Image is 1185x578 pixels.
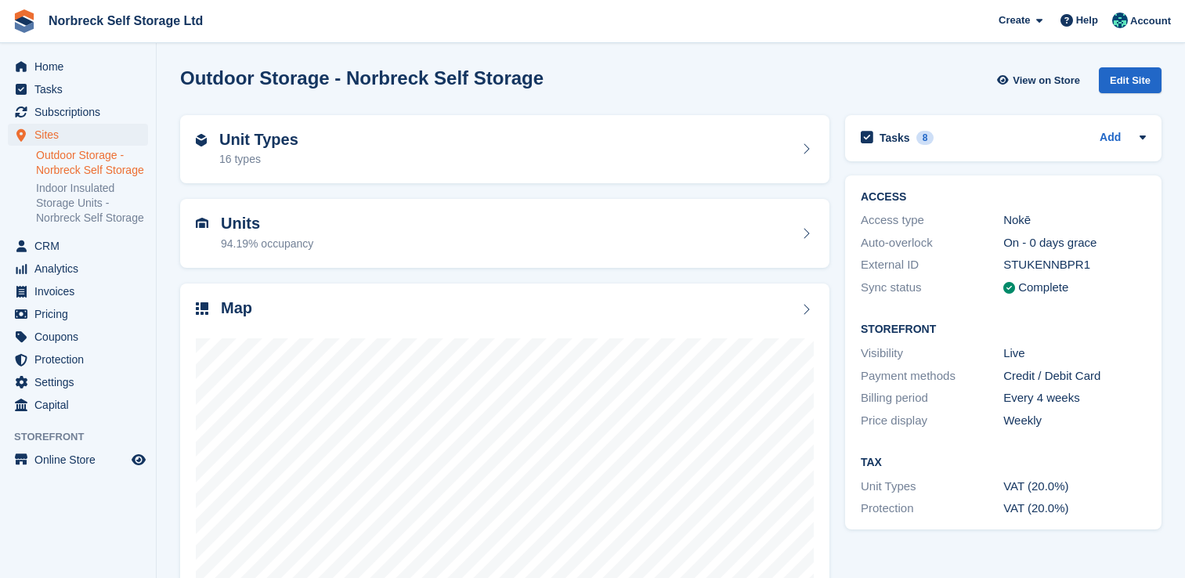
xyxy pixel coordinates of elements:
[180,67,544,89] h2: Outdoor Storage - Norbreck Self Storage
[1003,345,1146,363] div: Live
[880,131,910,145] h2: Tasks
[42,8,209,34] a: Norbreck Self Storage Ltd
[8,280,148,302] a: menu
[999,13,1030,28] span: Create
[34,280,128,302] span: Invoices
[8,303,148,325] a: menu
[34,56,128,78] span: Home
[861,256,1003,274] div: External ID
[861,323,1146,336] h2: Storefront
[8,449,148,471] a: menu
[1003,412,1146,430] div: Weekly
[861,191,1146,204] h2: ACCESS
[180,199,829,268] a: Units 94.19% occupancy
[34,394,128,416] span: Capital
[1003,234,1146,252] div: On - 0 days grace
[1013,73,1080,89] span: View on Store
[1003,211,1146,229] div: Nokē
[1099,67,1162,93] div: Edit Site
[221,236,313,252] div: 94.19% occupancy
[861,389,1003,407] div: Billing period
[219,131,298,149] h2: Unit Types
[221,299,252,317] h2: Map
[861,234,1003,252] div: Auto-overlock
[34,449,128,471] span: Online Store
[861,211,1003,229] div: Access type
[1003,389,1146,407] div: Every 4 weeks
[1003,367,1146,385] div: Credit / Debit Card
[1076,13,1098,28] span: Help
[861,478,1003,496] div: Unit Types
[8,101,148,123] a: menu
[1003,256,1146,274] div: STUKENNBPR1
[34,101,128,123] span: Subscriptions
[8,124,148,146] a: menu
[861,345,1003,363] div: Visibility
[36,181,148,226] a: Indoor Insulated Storage Units - Norbreck Self Storage
[861,367,1003,385] div: Payment methods
[8,349,148,370] a: menu
[861,500,1003,518] div: Protection
[861,412,1003,430] div: Price display
[196,134,207,146] img: unit-type-icn-2b2737a686de81e16bb02015468b77c625bbabd49415b5ef34ead5e3b44a266d.svg
[8,326,148,348] a: menu
[1099,67,1162,99] a: Edit Site
[219,151,298,168] div: 16 types
[34,371,128,393] span: Settings
[1130,13,1171,29] span: Account
[861,457,1146,469] h2: Tax
[1018,279,1068,297] div: Complete
[995,67,1086,93] a: View on Store
[1003,478,1146,496] div: VAT (20.0%)
[196,302,208,315] img: map-icn-33ee37083ee616e46c38cad1a60f524a97daa1e2b2c8c0bc3eb3415660979fc1.svg
[196,218,208,229] img: unit-icn-7be61d7bf1b0ce9d3e12c5938cc71ed9869f7b940bace4675aadf7bd6d80202e.svg
[1112,13,1128,28] img: Sally King
[14,429,156,445] span: Storefront
[36,148,148,178] a: Outdoor Storage - Norbreck Self Storage
[8,56,148,78] a: menu
[34,124,128,146] span: Sites
[13,9,36,33] img: stora-icon-8386f47178a22dfd0bd8f6a31ec36ba5ce8667c1dd55bd0f319d3a0aa187defe.svg
[34,303,128,325] span: Pricing
[34,349,128,370] span: Protection
[221,215,313,233] h2: Units
[8,235,148,257] a: menu
[1100,129,1121,147] a: Add
[8,371,148,393] a: menu
[180,115,829,184] a: Unit Types 16 types
[916,131,934,145] div: 8
[8,394,148,416] a: menu
[34,235,128,257] span: CRM
[34,326,128,348] span: Coupons
[34,258,128,280] span: Analytics
[129,450,148,469] a: Preview store
[1003,500,1146,518] div: VAT (20.0%)
[861,279,1003,297] div: Sync status
[8,78,148,100] a: menu
[8,258,148,280] a: menu
[34,78,128,100] span: Tasks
